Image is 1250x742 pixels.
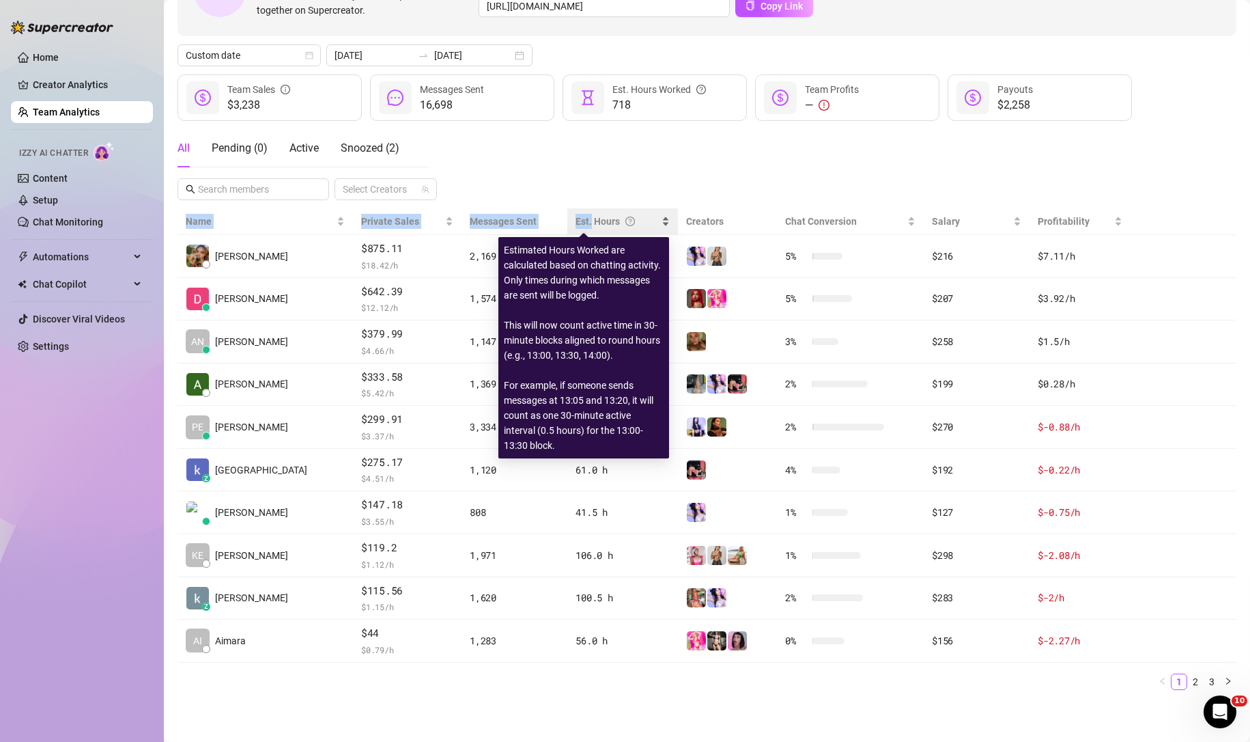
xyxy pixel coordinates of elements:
[434,48,512,63] input: End date
[785,633,807,648] span: 0 %
[33,52,59,63] a: Home
[361,540,453,556] span: $119.2
[198,182,310,197] input: Search members
[361,216,419,227] span: Private Sales
[33,173,68,184] a: Content
[361,301,453,314] span: $ 12.12 /h
[576,505,670,520] div: 41.5 h
[192,548,203,563] span: KE
[1038,590,1122,605] div: $-2 /h
[997,84,1033,95] span: Payouts
[687,247,706,266] img: Ary
[215,420,288,435] span: [PERSON_NAME]
[361,454,453,471] span: $275.17
[470,291,559,306] div: 1,574
[335,48,412,63] input: Start date
[1154,674,1171,690] li: Previous Page
[785,590,807,605] span: 2 %
[932,291,1021,306] div: $207
[1232,696,1247,706] span: 10
[361,497,453,513] span: $147.18
[625,214,635,229] span: question-circle
[361,583,453,599] span: $115.56
[707,546,726,565] img: BernadetteTur
[819,100,829,111] span: exclamation-circle
[33,273,130,295] span: Chat Copilot
[504,245,661,451] span: Estimated Hours Worked are calculated based on chatting activity. Only times during which message...
[1171,674,1187,690] li: 1
[696,82,706,97] span: question-circle
[19,147,88,160] span: Izzy AI Chatter
[1187,674,1204,690] li: 2
[470,249,559,264] div: 2,169
[687,289,706,308] img: Morgana
[965,90,981,106] span: dollar-circle
[94,141,115,161] img: AI Chatter
[785,249,807,264] span: 5 %
[707,374,726,394] img: Ary
[361,326,453,342] span: $379.99
[470,548,559,563] div: 1,971
[186,214,334,229] span: Name
[305,51,313,59] span: calendar
[687,546,706,565] img: Emili
[1038,548,1122,563] div: $-2.08 /h
[281,82,290,97] span: info-circle
[212,140,268,156] div: Pending ( 0 )
[18,251,29,262] span: thunderbolt
[361,284,453,300] span: $642.39
[1038,376,1122,391] div: $0.28 /h
[11,20,113,34] img: logo-BBDzfeDw.svg
[785,291,807,306] span: 5 %
[361,600,453,614] span: $ 1.15 /h
[687,417,706,437] img: WAIFU
[1038,249,1122,264] div: $7.11 /h
[687,461,706,480] img: Jacky
[18,279,27,289] img: Chat Copilot
[202,474,210,482] div: z
[289,141,319,154] span: Active
[33,217,103,228] a: Chat Monitoring
[707,289,726,308] img: Top
[678,208,777,235] th: Creators
[470,334,559,349] div: 1,147
[186,373,209,396] img: Andrés
[576,214,659,229] div: Est. Hours
[361,369,453,385] span: $333.58
[785,216,857,227] span: Chat Conversion
[728,374,747,394] img: Jacky
[687,503,706,522] img: Ary
[186,45,313,66] span: Custom date
[1220,674,1236,690] button: right
[361,241,453,257] span: $875.11
[707,588,726,607] img: Ary
[932,633,1021,648] div: $156
[186,184,195,194] span: search
[687,374,706,394] img: Brenda
[361,514,453,528] span: $ 3.55 /h
[215,548,288,563] span: [PERSON_NAME]
[772,90,789,106] span: dollar-circle
[186,587,209,609] img: katherine
[470,420,559,435] div: 3,334
[341,141,399,154] span: Snoozed ( 2 )
[1171,674,1187,689] a: 1
[932,548,1021,563] div: $298
[785,548,807,563] span: 1 %
[33,341,69,352] a: Settings
[191,334,204,349] span: AN
[186,245,209,267] img: Brenda Bash Gir…
[785,420,807,435] span: 2 %
[215,633,246,648] span: Aimara
[33,314,125,325] a: Discover Viral Videos
[470,216,537,227] span: Messages Sent
[580,90,596,106] span: hourglass
[186,501,209,524] img: Abraham BG
[215,291,288,306] span: [PERSON_NAME]
[33,107,100,118] a: Team Analytics
[215,334,288,349] span: [PERSON_NAME]
[761,1,803,12] span: Copy Link
[470,590,559,605] div: 1,620
[215,590,288,605] span: [PERSON_NAME]
[215,463,307,478] span: [GEOGRAPHIC_DATA]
